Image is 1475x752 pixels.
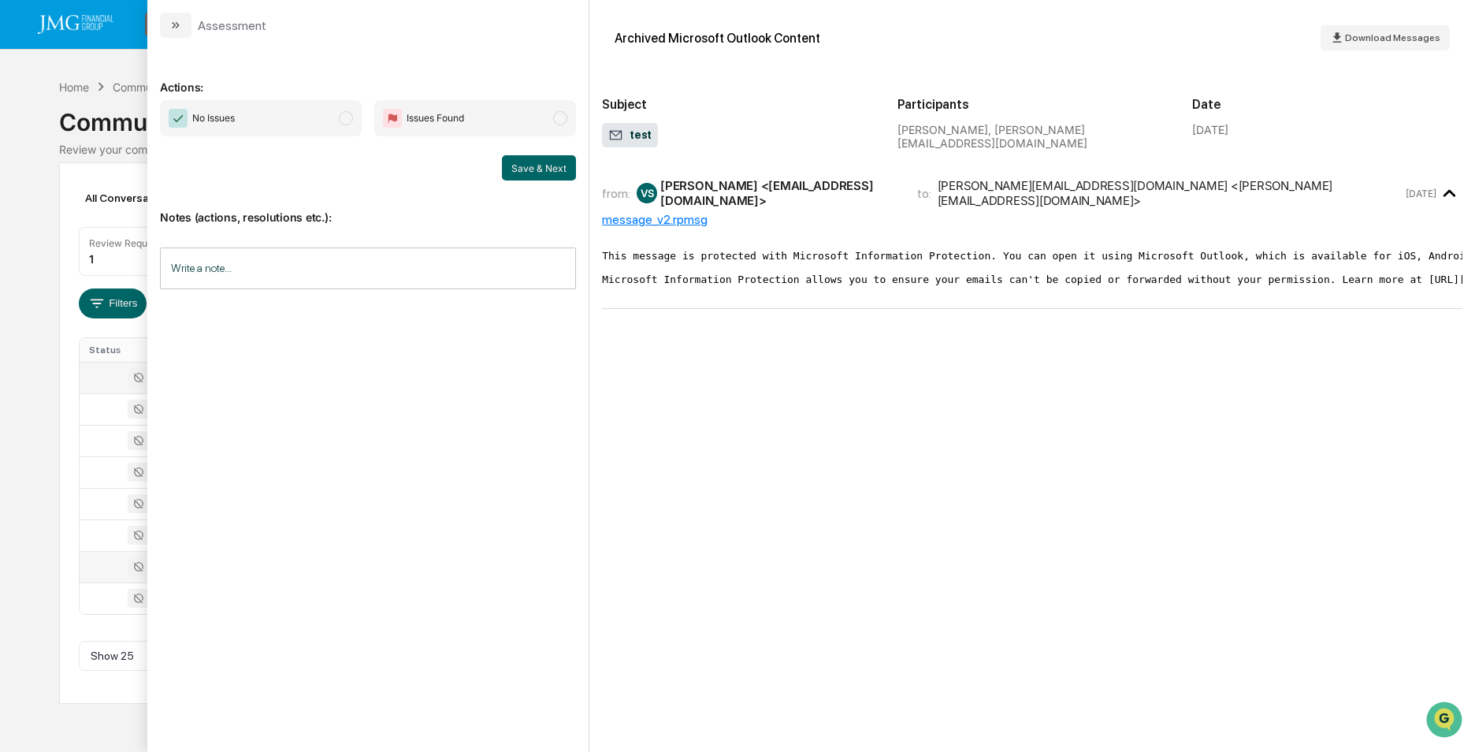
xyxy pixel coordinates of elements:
div: Review your communication records across channels [59,143,1416,156]
div: [PERSON_NAME], [PERSON_NAME][EMAIL_ADDRESS][DOMAIN_NAME] [897,123,1168,150]
time: Friday, September 12, 2025 at 2:10:00 PM [1406,188,1436,199]
div: Start new chat [54,121,258,136]
a: 🗄️Attestations [108,192,202,221]
p: Notes (actions, resolutions etc.): [160,192,576,224]
a: 🖐️Preclearance [9,192,108,221]
div: All Conversations [79,185,198,210]
span: Preclearance [32,199,102,214]
button: Save & Next [502,155,576,181]
a: Powered byPylon [111,266,191,279]
span: test [608,128,652,143]
div: VS [637,183,657,203]
div: Archived Microsoft Outlook Content [615,31,820,46]
div: 🖐️ [16,200,28,213]
div: message_v2.rpmsg [602,212,1462,227]
span: Download Messages [1345,32,1440,43]
div: 1 [89,252,94,266]
div: [PERSON_NAME][EMAIL_ADDRESS][DOMAIN_NAME] <[PERSON_NAME][EMAIL_ADDRESS][DOMAIN_NAME]> [938,178,1403,208]
img: 1746055101610-c473b297-6a78-478c-a979-82029cc54cd1 [16,121,44,149]
h2: Subject [602,97,872,112]
div: 🗄️ [114,200,127,213]
button: Filters [79,289,147,318]
div: Home [59,80,89,94]
div: Communications Archive [113,80,240,94]
div: Assessment [198,18,266,33]
span: Issues Found [407,110,464,126]
button: Start new chat [268,125,287,144]
span: to: [917,186,931,201]
pre: This message is protected with Microsoft Information Protection. You can open it using Microsoft ... [602,250,1462,285]
span: Data Lookup [32,229,99,244]
a: 🔎Data Lookup [9,222,106,251]
img: Checkmark [169,109,188,128]
img: Flag [383,109,402,128]
div: [PERSON_NAME] <[EMAIL_ADDRESS][DOMAIN_NAME]> [660,178,898,208]
iframe: Open customer support [1425,700,1467,743]
span: No Issues [192,110,235,126]
div: [DATE] [1192,123,1228,136]
button: Download Messages [1321,25,1450,50]
span: Pylon [157,267,191,279]
div: Review Required [89,237,165,249]
h2: Date [1192,97,1462,112]
img: logo [38,15,113,34]
div: We're available if you need us! [54,136,199,149]
span: Attestations [130,199,195,214]
div: 🔎 [16,230,28,243]
h2: Participants [897,97,1168,112]
div: Communications Archive [59,95,1416,136]
span: from: [602,186,630,201]
th: Status [80,338,180,362]
p: Actions: [160,61,576,94]
p: How can we help? [16,33,287,58]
